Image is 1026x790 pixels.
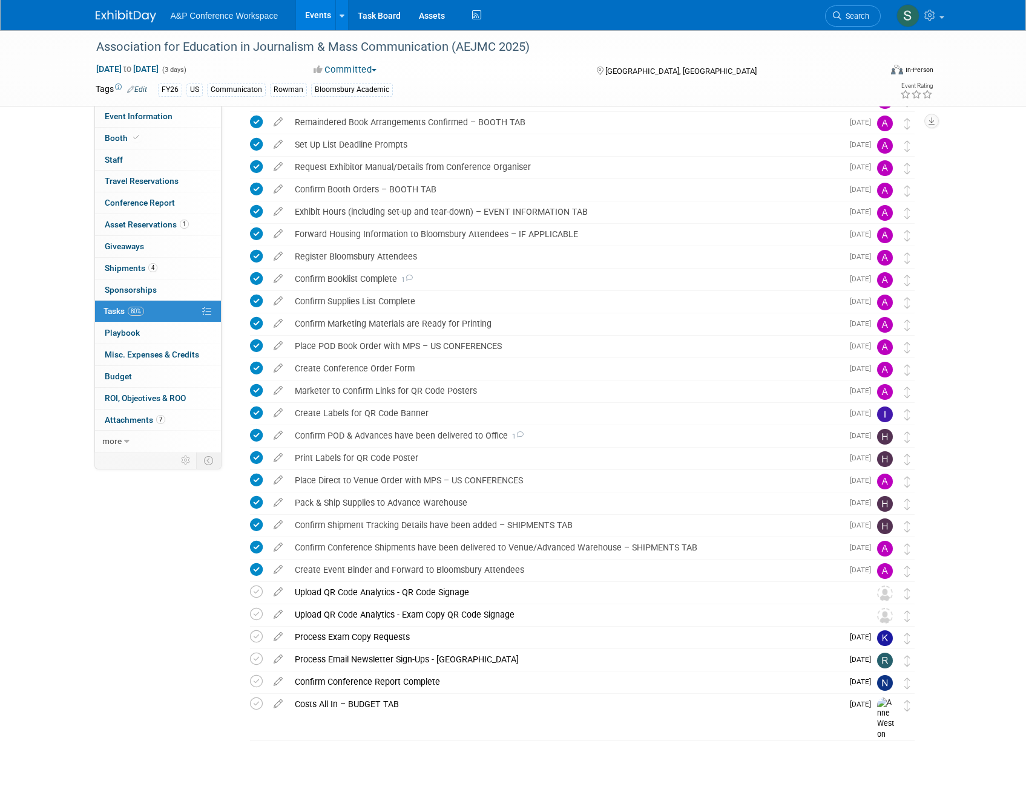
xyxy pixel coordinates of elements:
[95,192,221,214] a: Conference Report
[877,183,893,198] img: Amanda Oney
[268,430,289,441] a: edit
[105,350,199,359] span: Misc. Expenses & Credits
[877,272,893,288] img: Ami Reitmeier
[268,609,289,620] a: edit
[105,415,165,425] span: Attachments
[289,358,843,379] div: Create Conference Order Form
[877,384,893,400] img: Ami Reitmeier
[105,176,179,186] span: Travel Reservations
[904,319,910,331] i: Move task
[289,291,843,312] div: Confirm Supplies List Complete
[877,541,893,557] img: Amanda Oney
[268,676,289,687] a: edit
[904,207,910,219] i: Move task
[877,317,893,333] img: Ami Reitmeier
[268,184,289,195] a: edit
[850,342,877,350] span: [DATE]
[268,318,289,329] a: edit
[850,498,877,507] span: [DATE]
[904,476,910,488] i: Move task
[289,179,843,200] div: Confirm Booth Orders – BOOTH TAB
[904,230,910,241] i: Move task
[877,518,893,534] img: Hannah Siegel
[904,185,910,197] i: Move task
[133,134,139,141] i: Booth reservation complete
[268,452,289,463] a: edit
[268,273,289,284] a: edit
[904,342,910,353] i: Move task
[508,433,524,440] span: 1
[397,276,413,284] span: 1
[904,454,910,465] i: Move task
[105,241,144,251] span: Giveaways
[850,543,877,552] span: [DATE]
[289,604,853,625] div: Upload QR Code Analytics - Exam Copy QR Code Signage
[904,633,910,644] i: Move task
[95,149,221,171] a: Staff
[850,677,877,686] span: [DATE]
[904,655,910,667] i: Move task
[289,336,843,356] div: Place POD Book Order with MPS – US CONFERENCES
[904,431,910,443] i: Move task
[95,344,221,365] a: Misc. Expenses & Credits
[904,521,910,532] i: Move task
[289,269,843,289] div: Confirm Booklist Complete
[289,425,843,446] div: Confirm POD & Advances have been delivered to Office
[289,134,843,155] div: Set Up List Deadline Prompts
[877,630,893,646] img: Kate Hunneyball
[877,675,893,691] img: Natalie Mandziuk
[95,301,221,322] a: Tasks80%
[904,387,910,398] i: Move task
[289,627,843,647] div: Process Exam Copy Requests
[95,236,221,257] a: Giveaways
[268,408,289,419] a: edit
[877,362,893,377] img: Amanda Oney
[268,162,289,172] a: edit
[268,632,289,642] a: edit
[95,106,221,127] a: Event Information
[877,227,893,243] img: Amanda Oney
[268,341,289,351] a: edit
[841,11,869,21] span: Search
[904,163,910,174] i: Move task
[904,543,910,555] i: Move task
[877,339,893,355] img: Amanda Oney
[268,385,289,396] a: edit
[850,319,877,328] span: [DATE]
[268,206,289,217] a: edit
[877,295,893,310] img: Ami Reitmeier
[95,128,221,149] a: Booth
[95,171,221,192] a: Travel Reservations
[92,36,863,58] div: Association for Education in Journalism & Mass Communication (AEJMC 2025)
[850,454,877,462] span: [DATE]
[105,198,175,207] span: Conference Report
[900,83,933,89] div: Event Rating
[289,649,843,670] div: Process Email Newsletter Sign-Ups - [GEOGRAPHIC_DATA]
[95,366,221,387] a: Budget
[105,263,157,273] span: Shipments
[268,497,289,508] a: edit
[268,363,289,374] a: edit
[96,10,156,22] img: ExhibitDay
[877,653,893,668] img: Rhianna Blackburn
[96,64,159,74] span: [DATE] [DATE]
[158,83,182,96] div: FY26
[176,452,197,468] td: Personalize Event Tab Strip
[207,83,266,96] div: Communicaton
[289,313,843,334] div: Confirm Marketing Materials are Ready for Printing
[877,116,893,131] img: Amanda Oney
[896,4,919,27] img: Samantha Klein
[877,429,893,445] img: Hannah Siegel
[850,633,877,641] span: [DATE]
[289,537,843,558] div: Confirm Conference Shipments have been delivered to Venue/Advanced Warehouse – SHIPMENTS TAB
[904,364,910,376] i: Move task
[289,112,843,132] div: Remaindered Book Arrangements Confirmed – BOOTH TAB
[850,275,877,283] span: [DATE]
[904,498,910,510] i: Move task
[95,214,221,235] a: Asset Reservations1
[891,65,903,74] img: Format-Inperson.png
[105,220,189,229] span: Asset Reservations
[268,587,289,598] a: edit
[877,138,893,154] img: Amanda Oney
[171,11,278,21] span: A&P Conference Workspace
